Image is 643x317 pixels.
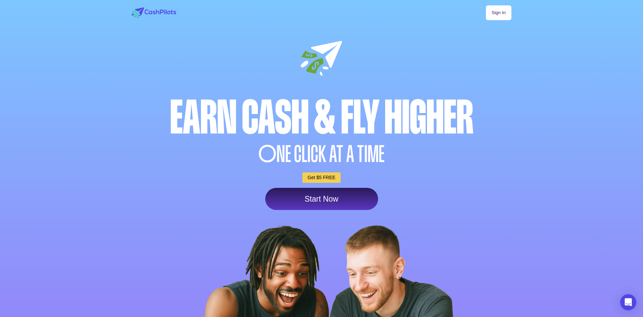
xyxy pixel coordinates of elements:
img: logo [132,7,176,18]
a: Start Now [265,188,378,210]
a: Get $5 FREE [302,172,340,183]
div: Open Intercom Messenger [620,294,636,310]
div: Earn Cash & Fly higher [130,94,513,141]
a: Sign In [486,5,511,20]
span: O [259,143,277,166]
div: NE CLICK AT A TIME [130,143,513,166]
